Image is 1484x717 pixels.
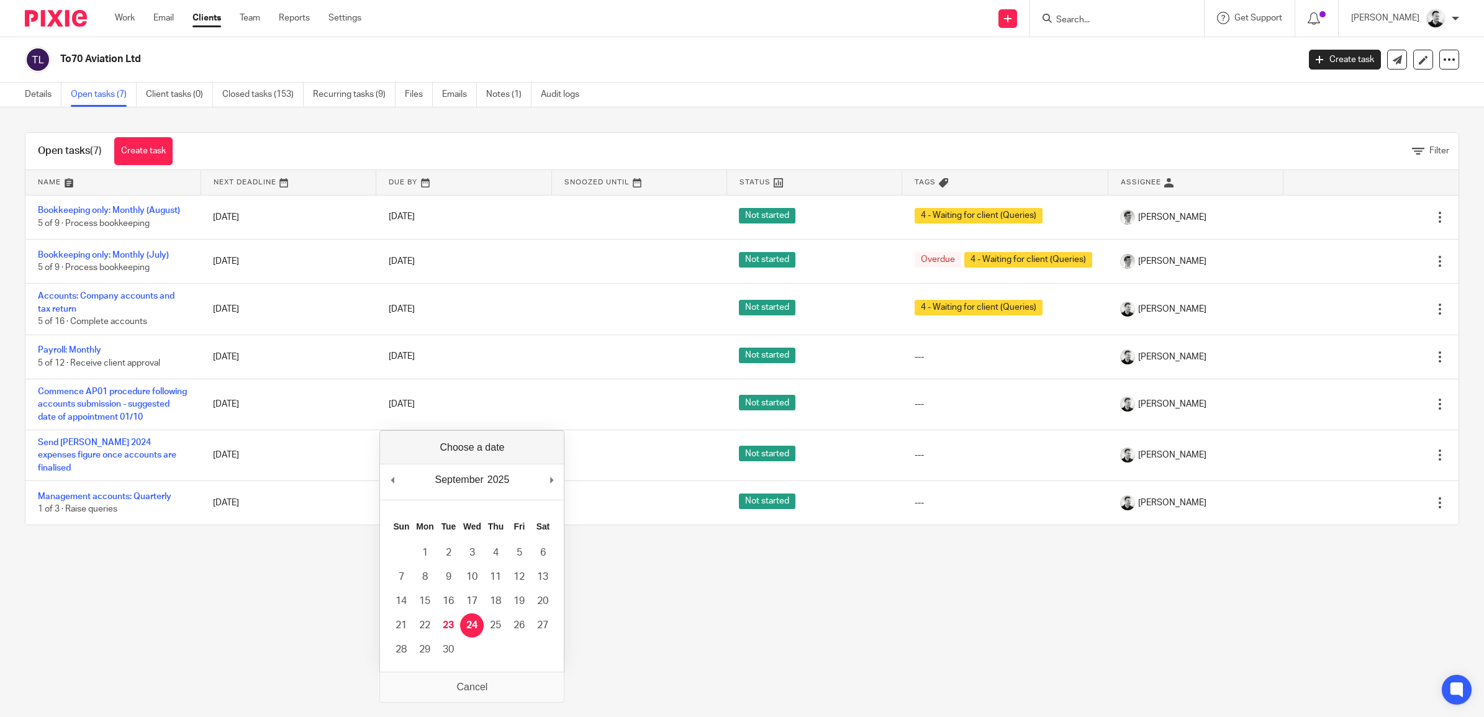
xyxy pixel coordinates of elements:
span: 5 of 9 · Process bookkeeping [38,263,150,272]
button: 28 [389,638,413,662]
a: Work [115,12,135,24]
span: Not started [739,395,795,410]
span: Tags [915,179,936,186]
button: 26 [507,613,531,638]
div: --- [915,351,1095,363]
span: [PERSON_NAME] [1138,255,1206,268]
a: Settings [328,12,361,24]
a: Files [405,83,433,107]
a: Payroll: Monthly [38,346,101,354]
abbr: Tuesday [441,521,456,531]
img: Dave_2025.jpg [1120,302,1135,317]
button: Previous Month [386,471,399,489]
button: 11 [484,565,507,589]
button: 24 [460,613,484,638]
img: Dave_2025.jpg [1426,9,1446,29]
button: 16 [437,589,460,613]
a: Bookkeeping only: Monthly (August) [38,206,180,215]
button: 29 [413,638,437,662]
a: Open tasks (7) [71,83,137,107]
img: Dave_2025.jpg [1120,349,1135,364]
a: Notes (1) [486,83,532,107]
button: 1 [413,541,437,565]
td: [DATE] [201,195,376,239]
a: Closed tasks (153) [222,83,304,107]
a: Client tasks (0) [146,83,213,107]
button: 27 [531,613,554,638]
span: 5 of 9 · Process bookkeeping [38,219,150,228]
span: 4 - Waiting for client (Queries) [915,208,1043,223]
button: 17 [460,589,484,613]
span: [PERSON_NAME] [1138,351,1206,363]
a: Management accounts: Quarterly [38,492,171,501]
p: [PERSON_NAME] [1351,12,1419,24]
abbr: Sunday [393,521,409,531]
span: [PERSON_NAME] [1138,449,1206,461]
button: 18 [484,589,507,613]
button: 5 [507,541,531,565]
button: 2 [437,541,460,565]
span: [DATE] [389,353,415,361]
a: Recurring tasks (9) [313,83,396,107]
button: 10 [460,565,484,589]
span: 4 - Waiting for client (Queries) [964,252,1092,268]
abbr: Monday [416,521,433,531]
span: Overdue [915,252,961,268]
button: 6 [531,541,554,565]
td: [DATE] [201,379,376,430]
a: Send [PERSON_NAME] 2024 expenses figure once accounts are finalised [38,438,176,472]
span: [DATE] [389,213,415,222]
abbr: Thursday [488,521,504,531]
button: 20 [531,589,554,613]
a: Create task [114,137,173,165]
a: Reports [279,12,310,24]
a: Team [240,12,260,24]
button: Next Month [545,471,558,489]
span: [DATE] [389,400,415,408]
div: --- [915,497,1095,509]
span: Not started [739,208,795,223]
span: [DATE] [389,257,415,266]
abbr: Friday [514,521,525,531]
button: 3 [460,541,484,565]
span: Not started [739,348,795,363]
span: Get Support [1234,14,1282,22]
button: 23 [437,613,460,638]
span: Not started [739,446,795,461]
a: Details [25,83,61,107]
a: Emails [442,83,477,107]
button: 15 [413,589,437,613]
button: 13 [531,565,554,589]
input: Search [1055,15,1167,26]
span: Not started [739,252,795,268]
button: 7 [389,565,413,589]
a: Bookkeeping only: Monthly (July) [38,251,169,259]
div: 2025 [486,471,512,489]
span: (7) [90,146,102,156]
a: Accounts: Company accounts and tax return [38,292,174,313]
a: Email [153,12,174,24]
span: Filter [1429,147,1449,155]
span: Not started [739,494,795,509]
img: Adam_2025.jpg [1120,254,1135,269]
td: [DATE] [201,284,376,335]
a: Create task [1309,50,1381,70]
td: [DATE] [201,480,376,525]
button: 22 [413,613,437,638]
span: 1 of 3 · Raise queries [38,505,117,513]
img: svg%3E [25,47,51,73]
button: 4 [484,541,507,565]
button: 21 [389,613,413,638]
div: --- [915,398,1095,410]
button: 8 [413,565,437,589]
td: [DATE] [201,335,376,379]
button: 14 [389,589,413,613]
span: [PERSON_NAME] [1138,303,1206,315]
h1: Open tasks [38,145,102,158]
h2: To70 Aviation Ltd [60,53,1044,66]
td: [DATE] [201,430,376,480]
span: 5 of 16 · Complete accounts [38,317,147,326]
button: 30 [437,638,460,662]
abbr: Wednesday [463,521,481,531]
span: [DATE] [389,305,415,313]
